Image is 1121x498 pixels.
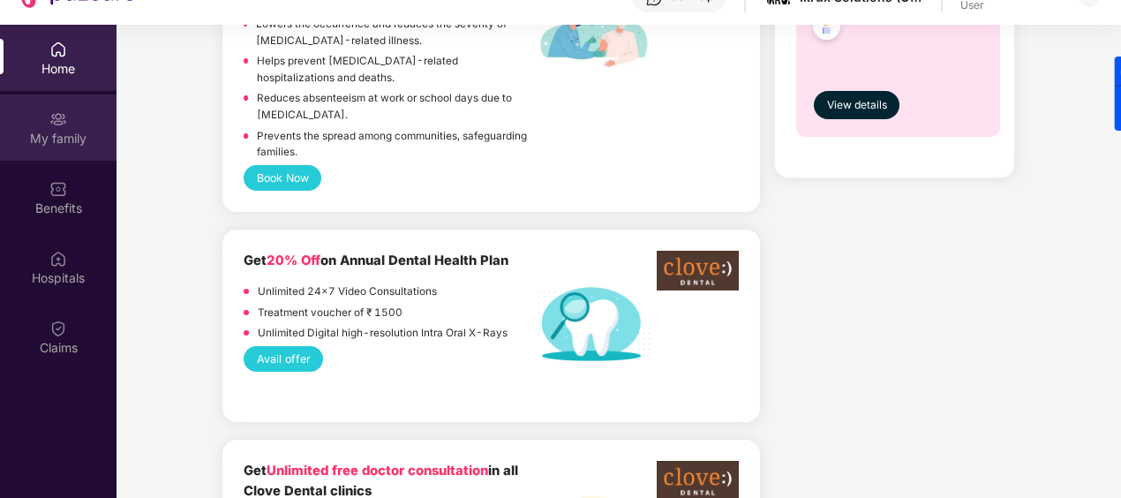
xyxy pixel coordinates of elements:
button: Avail offer [244,346,323,372]
p: Unlimited Digital high-resolution Intra Oral X-Rays [258,325,508,342]
span: Unlimited free doctor consultation [267,463,488,479]
img: Dental%20helath%20plan.png [532,286,656,363]
p: Lowers the occurrence and reduces the severity of [MEDICAL_DATA]-related illness. [256,16,532,49]
img: clove-dental%20png.png [657,251,740,290]
img: svg+xml;base64,PHN2ZyBpZD0iSG9zcGl0YWxzIiB4bWxucz0iaHR0cDovL3d3dy53My5vcmcvMjAwMC9zdmciIHdpZHRoPS... [49,250,67,268]
img: svg+xml;base64,PHN2ZyBpZD0iQ2xhaW0iIHhtbG5zPSJodHRwOi8vd3d3LnczLm9yZy8yMDAwL3N2ZyIgd2lkdGg9IjIwIi... [49,320,67,337]
p: Helps prevent [MEDICAL_DATA]-related hospitalizations and deaths. [257,53,532,86]
p: Unlimited 24x7 Video Consultations [258,283,437,300]
p: Reduces absenteeism at work or school days due to [MEDICAL_DATA]. [257,90,533,123]
span: View details [827,97,887,114]
img: svg+xml;base64,PHN2ZyB4bWxucz0iaHR0cDovL3d3dy53My5vcmcvMjAwMC9zdmciIHdpZHRoPSI0OC45NDMiIGhlaWdodD... [805,7,848,50]
p: Prevents the spread among communities, safeguarding families. [257,128,532,161]
p: Treatment voucher of ₹ 1500 [258,305,403,321]
b: Get on Annual Dental Health Plan [244,253,508,268]
button: View details [814,91,899,119]
img: svg+xml;base64,PHN2ZyBpZD0iSG9tZSIgeG1sbnM9Imh0dHA6Ly93d3cudzMub3JnLzIwMDAvc3ZnIiB3aWR0aD0iMjAiIG... [49,41,67,58]
img: svg+xml;base64,PHN2ZyB3aWR0aD0iMjAiIGhlaWdodD0iMjAiIHZpZXdCb3g9IjAgMCAyMCAyMCIgZmlsbD0ibm9uZSIgeG... [49,110,67,128]
button: Book Now [244,165,321,191]
img: svg+xml;base64,PHN2ZyBpZD0iQmVuZWZpdHMiIHhtbG5zPSJodHRwOi8vd3d3LnczLm9yZy8yMDAwL3N2ZyIgd2lkdGg9Ij... [49,180,67,198]
span: 20% Off [267,253,320,268]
